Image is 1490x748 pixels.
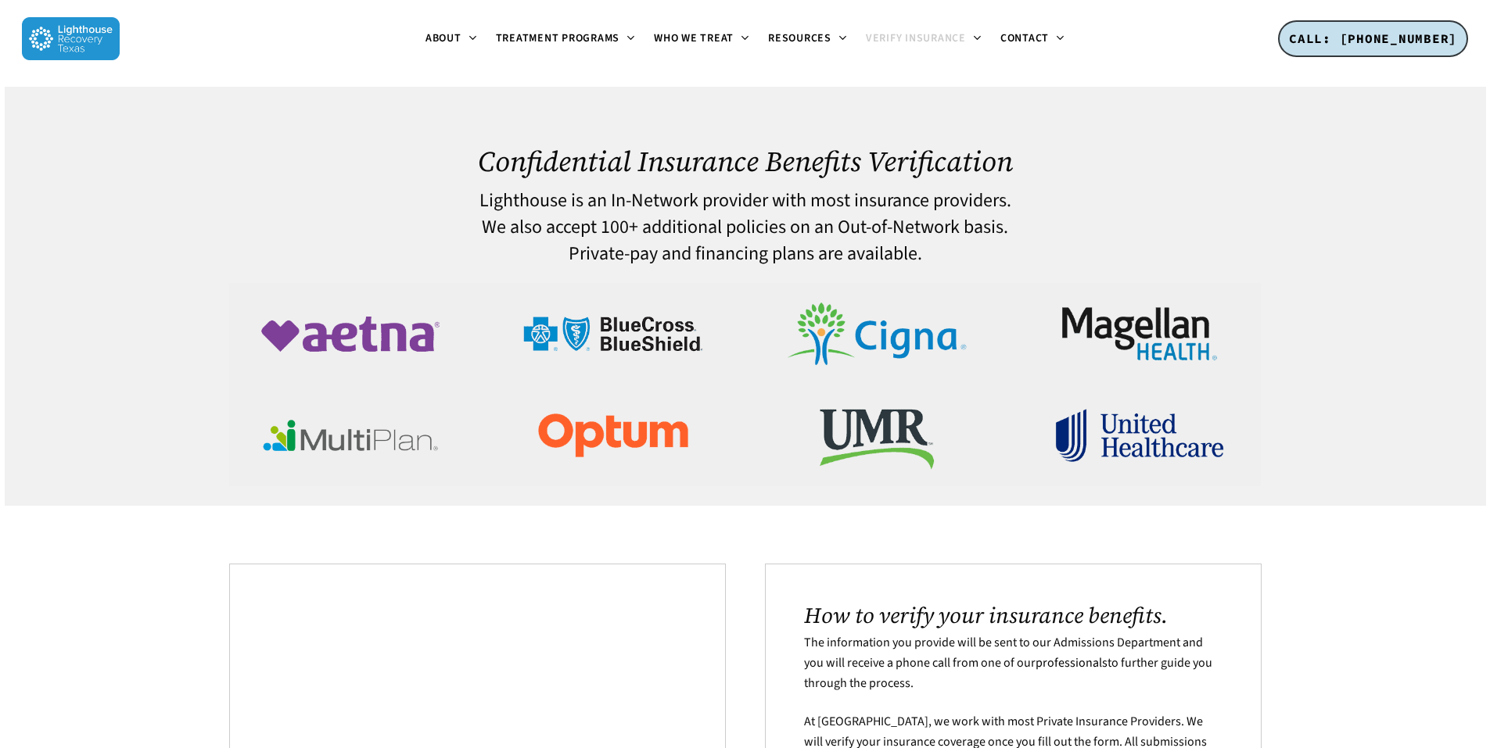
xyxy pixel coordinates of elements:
[229,217,1261,238] h4: We also accept 100+ additional policies on an Out-of-Network basis.
[759,33,856,45] a: Resources
[804,633,1221,712] p: The information you provide will be sent to our Admissions Department and you will receive a phon...
[1278,20,1468,58] a: CALL: [PHONE_NUMBER]
[1289,30,1457,46] span: CALL: [PHONE_NUMBER]
[991,33,1074,45] a: Contact
[1036,654,1108,671] a: professionals
[22,17,120,60] img: Lighthouse Recovery Texas
[804,603,1221,628] h2: How to verify your insurance benefits.
[1000,30,1049,46] span: Contact
[496,30,620,46] span: Treatment Programs
[866,30,966,46] span: Verify Insurance
[425,30,461,46] span: About
[486,33,645,45] a: Treatment Programs
[768,30,831,46] span: Resources
[856,33,991,45] a: Verify Insurance
[229,191,1261,211] h4: Lighthouse is an In-Network provider with most insurance providers.
[654,30,734,46] span: Who We Treat
[416,33,486,45] a: About
[644,33,759,45] a: Who We Treat
[229,244,1261,264] h4: Private-pay and financing plans are available.
[229,145,1261,177] h1: Confidential Insurance Benefits Verification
